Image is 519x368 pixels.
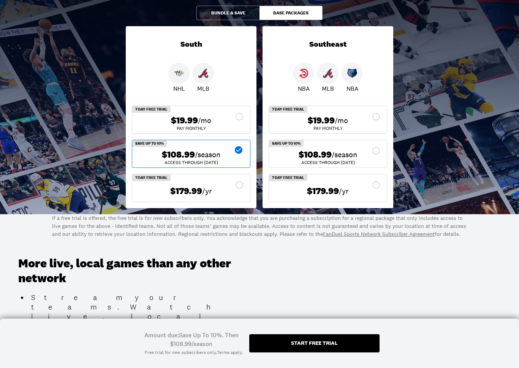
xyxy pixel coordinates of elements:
[322,84,334,93] p: MLB
[198,115,211,126] span: /mo
[307,186,339,197] span: $179.99
[298,84,310,93] p: NBA
[138,160,244,165] div: ACCESS THROUGH [DATE]
[347,68,357,78] img: Grizzlies
[269,140,304,147] div: Save Up To 10%
[145,349,243,356] div: Free trial for new subscribers only. .
[170,186,202,197] span: $179.99
[263,26,393,63] div: Southeast
[202,186,212,196] span: /yr
[339,186,349,196] span: /yr
[291,340,338,346] div: Start free trial
[299,149,332,160] span: $108.99
[132,106,171,113] div: 7 Day Free Trial
[174,68,184,78] img: Predators
[335,115,348,126] span: /mo
[173,84,185,93] p: NHL
[269,174,307,181] div: 7 Day Free Trial
[347,84,358,93] p: NBA
[171,115,198,126] span: $19.99
[139,331,243,348] div: Amount due: Save Up To 10%. Then $108.99/season
[138,126,244,131] div: Pay Monthly
[217,349,242,356] a: Terms apply
[52,214,467,238] p: If a free trial is offered, the free trial is for new subscribers only. You acknowledge that you ...
[197,84,209,93] p: MLB
[195,149,220,160] span: /season
[18,256,236,286] h3: More live, local games than any other network
[323,68,333,78] img: Braves
[275,160,381,165] div: ACCESS THROUGH [DATE]
[132,174,171,181] div: 7 Day Free Trial
[308,115,335,126] span: $19.99
[132,140,167,147] div: Save Up To 10%
[275,126,381,131] div: Pay Monthly
[299,68,309,78] img: Hawks
[198,68,208,78] img: Braves
[259,6,323,20] button: Base Packages
[162,149,195,160] span: $108.99
[323,231,435,237] a: FanDuel Sports Network Subscriber Agreement
[196,6,259,20] button: Bundle & Save
[269,106,307,113] div: 7 Day Free Trial
[332,149,357,160] span: /season
[28,293,236,350] li: Stream your teams. Watch live, local NBA, NHL, and MLB games all season
[126,26,256,63] div: South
